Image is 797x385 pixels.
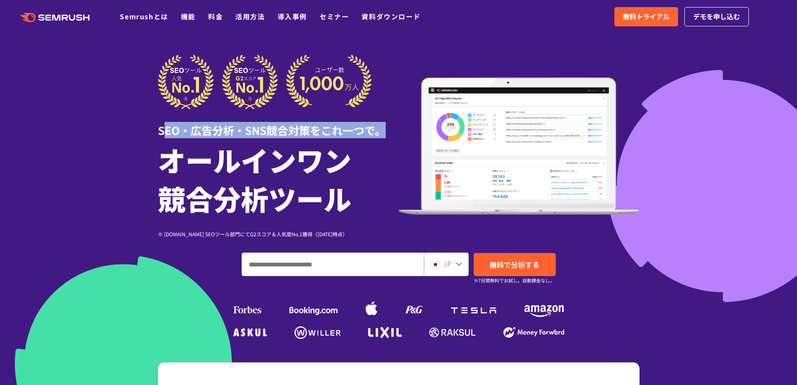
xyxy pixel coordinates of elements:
[684,7,749,26] a: デモを申し込む
[320,11,349,21] a: セミナー
[693,11,740,22] span: デモを申し込む
[208,11,223,21] a: 料金
[474,253,556,276] a: 無料で分析する
[158,230,399,238] div: ※ [DOMAIN_NAME] SEOツール部門にてG2スコア＆人気度No.1獲得（[DATE]時点）
[444,258,451,269] span: JP
[361,11,420,21] a: 資料ダウンロード
[278,11,307,21] a: 導入事例
[474,276,555,284] small: ※7日間無料でお試し。自動課金なし。
[120,11,168,21] a: Semrushとは
[242,253,423,276] input: ドメイン、キーワードまたはURLを入力してください
[181,11,196,21] a: 機能
[614,7,678,26] a: 無料トライアル
[490,259,539,270] span: 無料で分析する
[623,11,670,22] span: 無料トライアル
[235,11,265,21] a: 活用方法
[158,140,399,217] h1: オールインワン 競合分析ツール
[158,109,399,138] div: SEO・広告分析・SNS競合対策をこれ一つで。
